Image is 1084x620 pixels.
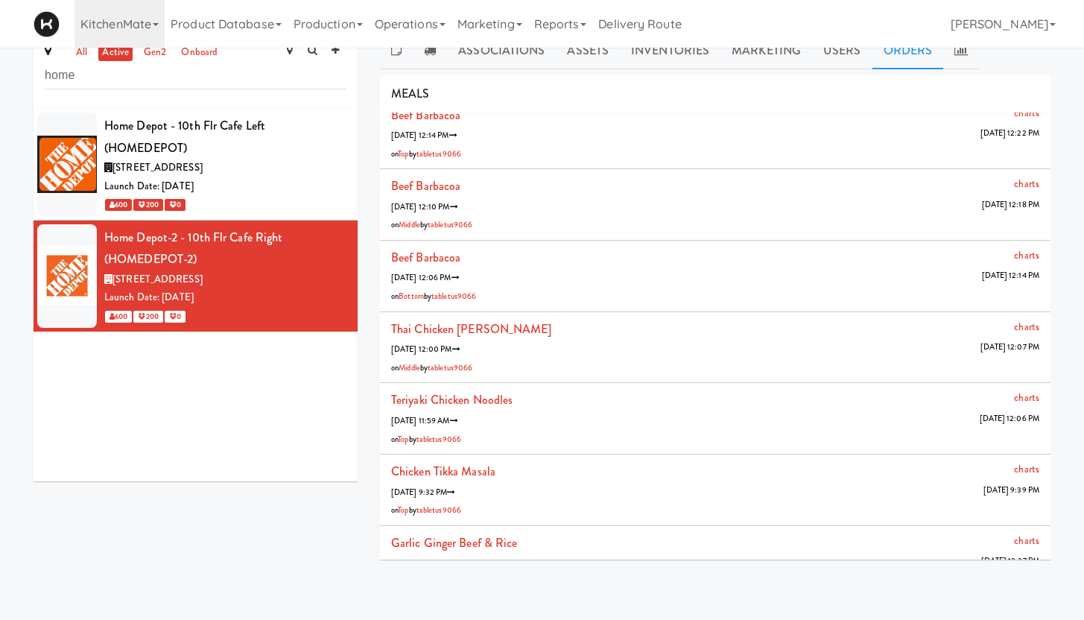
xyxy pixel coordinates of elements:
[391,434,461,445] span: on by
[980,411,1040,426] span: [DATE] 12:06 PM
[391,107,460,124] a: Beef Barbacoa
[133,199,162,211] span: 200
[165,199,186,211] span: 0
[34,221,358,332] li: Home Depot-2 - 10th Flr Cafe Right (HOMEDEPOT-2)[STREET_ADDRESS]Launch Date: [DATE] 600 200 0
[112,160,203,174] span: [STREET_ADDRESS]
[399,219,420,230] a: Middle
[1014,320,1039,334] a: charts
[105,199,132,211] span: 600
[447,32,556,69] a: Associations
[981,554,1040,569] span: [DATE] 12:37 PM
[165,311,186,323] span: 0
[104,115,346,159] div: Home Depot - 10th Flr Cafe Left (HOMEDEPOT)
[391,130,457,141] span: [DATE] 12:14 PM
[398,504,408,516] a: Top
[391,344,460,355] span: [DATE] 12:00 PM
[133,311,162,323] span: 200
[34,11,60,37] img: Micromart
[391,557,460,569] span: [DATE] 12:30 PM
[416,148,461,159] a: tabletus9066
[391,362,472,373] span: on by
[398,148,408,159] a: Top
[98,43,133,62] a: active
[399,291,424,302] a: Bottom
[872,32,944,69] a: Orders
[398,434,408,445] a: Top
[391,272,460,283] span: [DATE] 12:06 PM
[104,227,346,271] div: Home Depot-2 - 10th Flr Cafe Right (HOMEDEPOT-2)
[391,534,518,551] a: Garlic Ginger Beef & Rice
[980,126,1040,141] span: [DATE] 12:22 PM
[391,201,458,212] span: [DATE] 12:10 PM
[391,415,458,426] span: [DATE] 11:59 AM
[416,504,461,516] a: tabletus9066
[416,434,461,445] a: tabletus9066
[1014,462,1039,476] a: charts
[45,62,346,89] input: Search site
[391,291,476,302] span: on by
[177,43,221,62] a: onboard
[72,43,91,62] a: all
[391,463,495,480] a: Chicken Tikka Masala
[391,219,472,230] span: on by
[140,43,170,62] a: gen2
[982,197,1040,212] span: [DATE] 12:18 PM
[720,32,812,69] a: Marketing
[391,249,460,266] a: Beef Barbacoa
[983,483,1039,498] span: [DATE] 9:39 PM
[1014,248,1039,262] a: charts
[34,109,358,221] li: Home Depot - 10th Flr Cafe Left (HOMEDEPOT)[STREET_ADDRESS]Launch Date: [DATE] 600 200 0
[391,148,461,159] span: on by
[391,320,552,338] a: Thai Chicken [PERSON_NAME]
[391,177,460,194] a: Beef Barbacoa
[399,362,420,373] a: Middle
[1014,534,1039,548] a: charts
[980,340,1040,355] span: [DATE] 12:07 PM
[391,85,430,102] span: MEALS
[982,268,1040,283] span: [DATE] 12:14 PM
[391,391,513,408] a: Teriyaki Chicken Noodles
[1014,390,1039,405] a: charts
[104,288,346,307] div: Launch Date: [DATE]
[391,487,456,498] span: [DATE] 9:32 PM
[431,291,476,302] a: tabletus9066
[104,177,346,196] div: Launch Date: [DATE]
[812,32,872,69] a: Users
[1014,177,1039,191] a: charts
[556,32,620,69] a: Assets
[428,219,472,230] a: tabletus9066
[620,32,720,69] a: Inventories
[428,362,472,373] a: tabletus9066
[105,311,132,323] span: 600
[1014,106,1039,120] a: charts
[391,504,461,516] span: on by
[112,272,203,286] span: [STREET_ADDRESS]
